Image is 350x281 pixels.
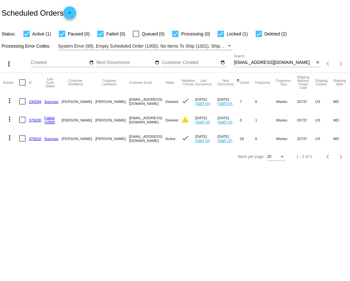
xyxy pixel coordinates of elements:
[29,81,31,84] button: Change sorting for Id
[335,57,347,70] button: Next page
[240,81,250,84] button: Change sorting for Cycles
[66,11,74,18] mat-icon: add
[234,60,314,65] input: Search
[44,137,59,141] a: Success
[155,60,159,65] mat-icon: date_range
[44,120,55,124] a: (1000)
[195,129,218,148] mat-cell: [DATE]
[6,134,13,142] mat-icon: more_vert
[95,129,129,148] mat-cell: [PERSON_NAME]
[218,129,240,148] mat-cell: [DATE]
[2,31,16,36] span: Status:
[129,111,165,129] mat-cell: [EMAIL_ADDRESS][DOMAIN_NAME]
[129,129,165,148] mat-cell: [EMAIL_ADDRESS][DOMAIN_NAME]
[181,134,189,142] mat-icon: check
[165,81,174,84] button: Change sorting for Status
[255,92,276,111] mat-cell: 6
[2,43,51,49] span: Processing Error Codes:
[333,79,346,86] button: Change sorting for ShippingState
[315,92,333,111] mat-cell: US
[195,79,212,86] button: Change sorting for LastOccurrenceUtc
[165,99,178,104] span: Deleted
[32,30,51,38] span: Active (1)
[218,120,233,124] a: (GMT+0)
[335,150,347,163] button: Next page
[44,77,56,88] button: Change sorting for LastProcessingCycleId
[165,137,176,141] span: Active
[267,155,285,159] mat-select: Items per page:
[265,30,287,38] span: Deleted (2)
[315,111,333,129] mat-cell: US
[276,129,297,148] mat-cell: Weeks
[44,116,55,120] a: Failed
[29,137,41,141] a: 375032
[62,92,95,111] mat-cell: [PERSON_NAME]
[267,154,271,159] span: 20
[5,60,13,68] mat-icon: more_vert
[218,111,240,129] mat-cell: [DATE]
[106,30,125,38] span: Failed (0)
[62,111,95,129] mat-cell: [PERSON_NAME]
[297,154,312,159] div: 1 - 3 of 3
[129,81,152,84] button: Change sorting for CustomerEmail
[276,92,297,111] mat-cell: Weeks
[6,97,13,105] mat-icon: more_vert
[6,115,13,123] mat-icon: more_vert
[44,99,59,104] a: Success
[276,111,297,129] mat-cell: Weeks
[68,30,90,38] span: Paused (0)
[218,138,233,143] a: (GMT+0)
[297,92,315,111] mat-cell: 20737
[2,6,76,19] h2: Scheduled Orders
[29,99,41,104] a: 234294
[276,79,291,86] button: Change sorting for FrequencyType
[95,111,129,129] mat-cell: [PERSON_NAME]
[95,79,123,86] button: Change sorting for CustomerLastName
[58,42,233,50] mat-select: Filter by Processing Error Codes
[297,75,309,90] button: Change sorting for ShippingPostcode
[129,92,165,111] mat-cell: [EMAIL_ADDRESS][DOMAIN_NAME]
[142,30,164,38] span: Queued (0)
[195,92,218,111] mat-cell: [DATE]
[181,97,189,105] mat-icon: check
[195,101,210,105] a: (GMT+0)
[227,30,248,38] span: Locked (1)
[238,154,264,159] div: Items per page:
[297,129,315,148] mat-cell: 20737
[181,30,210,38] span: Processing (0)
[240,92,255,111] mat-cell: 7
[165,118,178,122] span: Deleted
[315,129,333,148] mat-cell: US
[315,60,320,65] mat-icon: close
[89,60,94,65] mat-icon: date_range
[195,138,210,143] a: (GMT+0)
[315,79,328,86] button: Change sorting for ShippingCountry
[195,120,210,124] a: (GMT+0)
[240,111,255,129] mat-cell: 0
[314,59,321,66] button: Clear
[297,111,315,129] mat-cell: 20737
[181,116,189,123] mat-icon: warning
[240,129,255,148] mat-cell: 26
[255,111,276,129] mat-cell: 1
[31,60,88,65] input: Created
[62,129,95,148] mat-cell: [PERSON_NAME]
[220,60,225,65] mat-icon: date_range
[322,150,335,163] button: Previous page
[218,92,240,111] mat-cell: [DATE]
[255,129,276,148] mat-cell: 6
[29,118,41,122] a: 375030
[255,81,270,84] button: Change sorting for Frequency
[3,73,19,92] mat-header-cell: Actions
[195,111,218,129] mat-cell: [DATE]
[218,79,234,86] button: Change sorting for NextOccurrenceUtc
[96,60,154,65] input: Next Occurrence
[322,57,335,70] button: Previous page
[218,101,233,105] a: (GMT+0)
[95,92,129,111] mat-cell: [PERSON_NAME]
[162,60,219,65] input: Customer Created
[62,79,90,86] button: Change sorting for CustomerFirstName
[181,73,195,92] mat-header-cell: Validation Checks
